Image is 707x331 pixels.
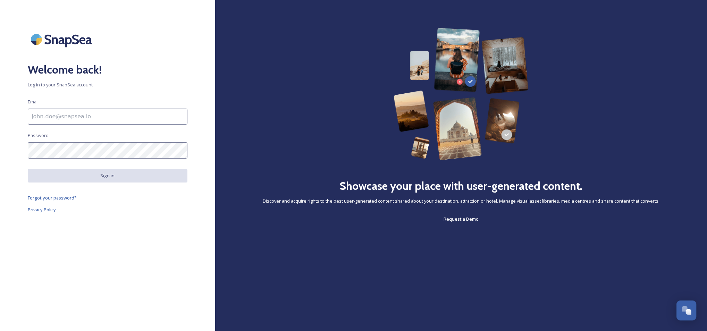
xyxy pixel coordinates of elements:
button: Open Chat [676,300,697,321]
span: Log in to your SnapSea account [28,82,187,88]
a: Privacy Policy [28,205,187,214]
span: Email [28,99,39,105]
span: Request a Demo [444,216,479,222]
span: Password [28,132,49,139]
input: john.doe@snapsea.io [28,109,187,125]
span: Discover and acquire rights to the best user-generated content shared about your destination, att... [263,198,659,204]
img: SnapSea Logo [28,28,97,51]
img: 63b42ca75bacad526042e722_Group%20154-p-800.png [394,28,529,160]
h2: Welcome back! [28,61,187,78]
h2: Showcase your place with user-generated content. [340,178,583,194]
span: Privacy Policy [28,206,56,213]
button: Sign in [28,169,187,183]
a: Request a Demo [444,215,479,223]
span: Forgot your password? [28,195,77,201]
a: Forgot your password? [28,194,187,202]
